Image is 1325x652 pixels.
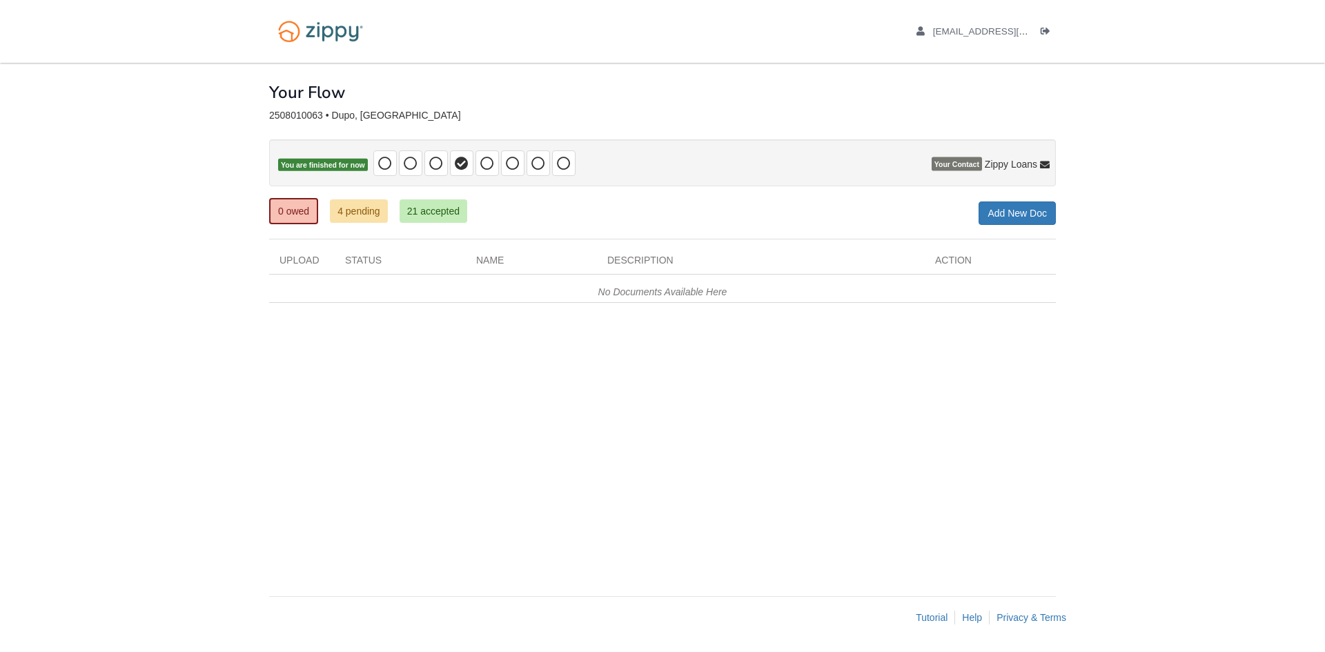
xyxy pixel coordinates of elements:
[997,612,1066,623] a: Privacy & Terms
[1041,26,1056,40] a: Log out
[925,253,1056,274] div: Action
[269,83,345,101] h1: Your Flow
[269,110,1056,121] div: 2508010063 • Dupo, [GEOGRAPHIC_DATA]
[269,253,335,274] div: Upload
[400,199,467,223] a: 21 accepted
[330,199,388,223] a: 4 pending
[932,157,982,171] span: Your Contact
[597,253,925,274] div: Description
[335,253,466,274] div: Status
[269,198,318,224] a: 0 owed
[979,201,1056,225] a: Add New Doc
[985,157,1037,171] span: Zippy Loans
[466,253,597,274] div: Name
[916,26,1091,40] a: edit profile
[278,159,368,172] span: You are finished for now
[962,612,982,623] a: Help
[916,612,948,623] a: Tutorial
[598,286,727,297] em: No Documents Available Here
[269,14,372,49] img: Logo
[933,26,1091,37] span: benjaminwuelling@gmail.com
